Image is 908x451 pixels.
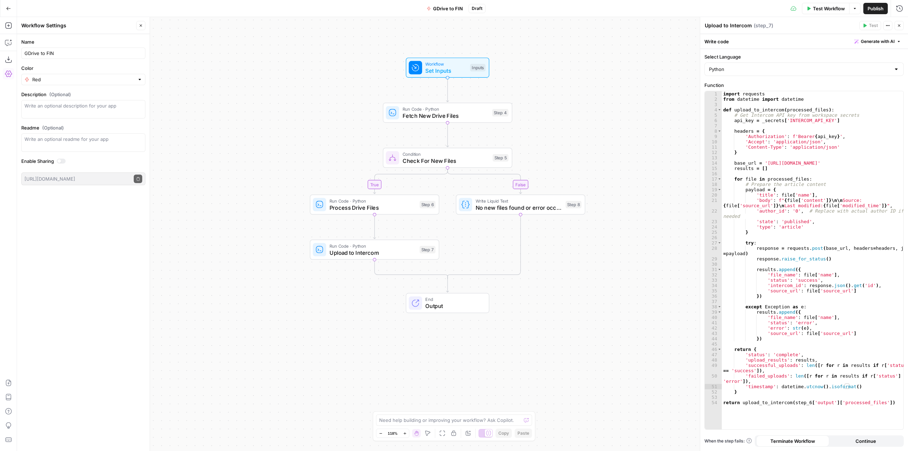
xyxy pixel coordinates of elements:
[705,389,722,395] div: 52
[705,144,722,150] div: 11
[49,91,71,98] span: (Optional)
[705,102,722,107] div: 3
[433,5,463,12] span: GDrive to FIN
[869,22,878,29] span: Test
[705,97,722,102] div: 2
[705,128,722,134] div: 8
[705,235,722,240] div: 26
[705,240,722,246] div: 27
[403,111,489,120] span: Fetch New Drive Files
[705,320,722,325] div: 41
[705,363,722,373] div: 49
[705,155,722,160] div: 13
[21,158,145,165] label: Enable Sharing
[21,124,145,131] label: Readme
[705,107,722,112] div: 4
[705,262,722,267] div: 30
[420,201,436,208] div: Step 6
[476,203,563,212] span: No new files found or error occurred in Google Drive check. Status: {{ step_4.output.status }} {%...
[705,309,722,315] div: 39
[856,438,876,445] span: Continue
[709,66,891,73] input: Python
[705,118,722,123] div: 6
[425,296,482,303] span: End
[705,288,722,293] div: 35
[425,61,466,67] span: Workflow
[705,139,722,144] div: 10
[705,277,722,283] div: 33
[375,260,448,279] g: Edge from step_7 to step_5-conditional-end
[718,267,721,272] span: Toggle code folding, rows 31 through 36
[388,430,398,436] span: 118%
[383,293,513,313] div: EndOutput
[446,277,449,292] g: Edge from step_5-conditional-end to end
[718,176,721,182] span: Toggle code folding, rows 17 through 44
[704,53,904,60] label: Select Language
[705,272,722,277] div: 32
[21,91,145,98] label: Description
[705,150,722,155] div: 12
[493,154,509,161] div: Step 5
[705,256,722,262] div: 29
[705,112,722,118] div: 5
[403,106,489,112] span: Run Code · Python
[566,201,582,208] div: Step 8
[705,283,722,288] div: 34
[705,166,722,171] div: 15
[21,22,134,29] div: Workflow Settings
[704,438,752,444] span: When the step fails:
[705,134,722,139] div: 9
[32,76,134,83] input: Red
[495,429,512,438] button: Copy
[861,38,895,45] span: Generate with AI
[705,246,722,256] div: 28
[705,315,722,320] div: 40
[718,107,721,112] span: Toggle code folding, rows 4 through 52
[770,438,815,445] span: Terminate Workflow
[705,267,722,272] div: 31
[705,331,722,336] div: 43
[448,168,522,194] g: Edge from step_5 to step_8
[718,309,721,315] span: Toggle code folding, rows 39 through 44
[310,240,439,259] div: Run Code · PythonUpload to IntercomStep 7
[705,224,722,230] div: 24
[470,64,486,71] div: Inputs
[456,194,585,214] div: Write Liquid TextNo new files found or error occurred in Google Drive check. Status: {{ step_4.ou...
[446,78,449,102] g: Edge from start to step_4
[705,160,722,166] div: 14
[868,5,884,12] span: Publish
[330,203,416,212] span: Process Drive Files
[705,357,722,363] div: 48
[705,208,722,219] div: 22
[718,240,721,246] span: Toggle code folding, rows 27 through 36
[21,38,145,45] label: Name
[425,66,466,75] span: Set Inputs
[448,215,521,279] g: Edge from step_8 to step_5-conditional-end
[373,215,376,239] g: Edge from step_6 to step_7
[472,5,482,12] span: Draft
[420,246,436,253] div: Step 7
[21,65,145,72] label: Color
[42,124,64,131] span: (Optional)
[705,176,722,182] div: 17
[705,395,722,400] div: 53
[718,347,721,352] span: Toggle code folding, rows 46 through 52
[718,187,721,192] span: Toggle code folding, rows 19 through 25
[330,243,416,249] span: Run Code · Python
[705,341,722,347] div: 45
[859,21,881,30] button: Test
[705,336,722,341] div: 44
[383,148,513,168] div: ConditionCheck For New FilesStep 5
[498,430,509,436] span: Copy
[705,91,722,97] div: 1
[705,384,722,389] div: 51
[802,3,849,14] button: Test Workflow
[705,373,722,384] div: 50
[813,5,845,12] span: Test Workflow
[705,347,722,352] div: 46
[330,248,416,257] span: Upload to Intercom
[705,304,722,309] div: 38
[863,3,888,14] button: Publish
[705,219,722,224] div: 23
[705,299,722,304] div: 37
